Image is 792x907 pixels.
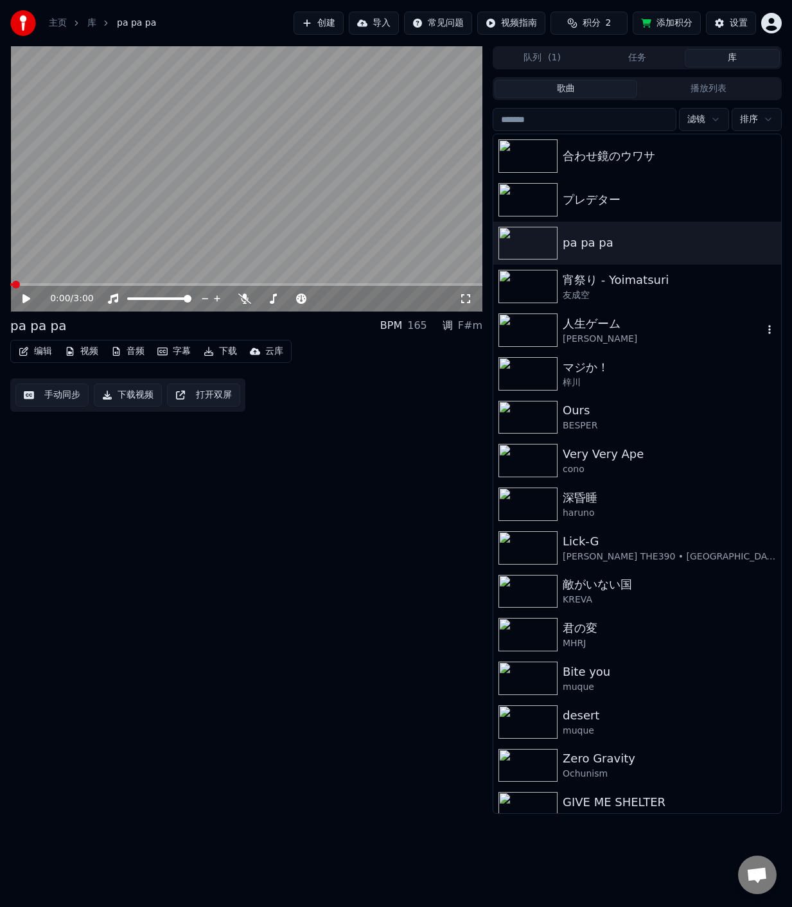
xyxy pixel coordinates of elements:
div: [PERSON_NAME] THE390 • [GEOGRAPHIC_DATA] • RUDE-α • Rei©hi • じょう • ACE • MC☆ニガリa.k.a赤い稲妻 • [GEOGR... [563,550,776,563]
button: 创建 [294,12,344,35]
img: youka [10,10,36,36]
button: 歌曲 [495,80,637,98]
div: pa pa pa [563,234,776,252]
div: 打開聊天 [738,856,777,894]
div: Bite you [563,663,776,681]
button: 任务 [590,49,685,67]
div: 君の変 [563,619,776,637]
button: 下载 [198,342,242,360]
div: 深昏睡 [563,489,776,507]
span: 3:00 [73,292,93,305]
button: 手动同步 [15,383,89,407]
div: BESPER [563,419,776,432]
div: Ochunism [563,811,776,824]
span: 0:00 [50,292,70,305]
div: pa pa pa [10,317,67,335]
div: Zero Gravity [563,750,776,768]
button: 视频指南 [477,12,545,35]
div: Ours [563,401,776,419]
button: 视频 [60,342,103,360]
button: 下载视频 [94,383,162,407]
span: pa pa pa [117,17,156,30]
button: 设置 [706,12,756,35]
div: 设置 [730,17,748,30]
button: 积分2 [550,12,628,35]
div: 云库 [265,345,283,358]
button: 音频 [106,342,150,360]
button: 编辑 [13,342,57,360]
button: 播放列表 [637,80,780,98]
span: 2 [606,17,612,30]
div: 合わせ鏡のウワサ [563,147,776,165]
span: ( 1 ) [548,51,561,64]
button: 打开双屏 [167,383,240,407]
button: 队列 [495,49,590,67]
div: 调 [443,318,453,333]
span: 滤镜 [687,113,705,126]
a: 库 [87,17,96,30]
div: 敵がいない国 [563,576,776,594]
div: 人生ゲーム [563,315,763,333]
button: 字幕 [152,342,196,360]
div: muque [563,725,776,737]
div: GIVE ME SHELTER [563,793,776,811]
div: desert [563,707,776,725]
div: プレデター [563,191,776,209]
div: / [50,292,81,305]
div: KREVA [563,594,776,606]
span: 排序 [740,113,758,126]
nav: breadcrumb [49,17,156,30]
div: MHRJ [563,637,776,650]
a: 主页 [49,17,67,30]
button: 导入 [349,12,399,35]
div: F#m [458,318,482,333]
div: BPM [380,318,402,333]
button: 常见问题 [404,12,472,35]
div: 宵祭り - Yoimatsuri [563,271,776,289]
div: Very Very Ape [563,445,776,463]
div: マジか！ [563,358,776,376]
div: 梓川 [563,376,776,389]
span: 积分 [583,17,601,30]
div: 友成空 [563,289,776,302]
div: muque [563,681,776,694]
div: Lick-G [563,533,776,550]
button: 添加积分 [633,12,701,35]
button: 库 [685,49,780,67]
div: cono [563,463,776,476]
div: haruno [563,507,776,520]
div: Ochunism [563,768,776,780]
div: [PERSON_NAME] [563,333,763,346]
div: 165 [407,318,427,333]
